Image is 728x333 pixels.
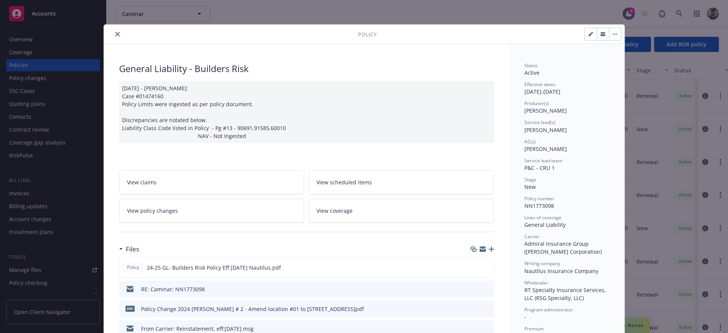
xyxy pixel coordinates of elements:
span: Carrier [524,233,540,240]
span: View policy changes [127,207,178,215]
span: Stage [524,176,537,183]
span: Status [524,62,538,69]
span: [PERSON_NAME] [524,107,567,114]
button: preview file [484,325,491,333]
a: View claims [119,170,304,194]
h3: Files [126,244,139,254]
span: - [524,313,526,320]
span: pdf [126,306,135,311]
span: AC(s) [524,138,536,145]
span: View scheduled items [317,178,372,186]
div: Policy Change 2024 [PERSON_NAME] # 2 - Amend location #01 to [STREET_ADDRESS]pdf [141,305,364,313]
a: View coverage [309,199,494,223]
div: RE: Caminar; NN1773098 [141,285,205,293]
span: P&C - CRU 1 [524,164,555,171]
button: download file [472,264,478,272]
span: New [524,183,536,190]
span: Producer(s) [524,100,549,107]
span: Nautilus Insurance Company [524,267,598,275]
button: download file [472,285,478,293]
span: Policy [126,264,141,271]
span: Effective dates [524,81,555,88]
span: Service lead(s) [524,119,555,126]
span: RT Specialty Insurance Services, LLC (RSG Specialty, LLC) [524,286,607,302]
a: View scheduled items [309,170,494,194]
div: General Liability - Builders Risk [119,62,494,75]
div: [DATE] - [DATE] [524,81,609,96]
span: Service lead team [524,157,562,164]
button: preview file [484,264,491,272]
span: Lines of coverage [524,214,562,221]
div: From Carrier: Reinstatement, eff:[DATE].msg [141,325,254,333]
div: Files [119,244,139,254]
span: NN1773098 [524,202,554,209]
span: 24-25 GL- Builders Risk Policy Eff [DATE] Nautilus.pdf [147,264,281,272]
span: Premium [524,325,544,332]
span: Program administrator [524,306,573,313]
span: Active [524,69,540,76]
div: General Liability [524,221,609,229]
div: [DATE] - [PERSON_NAME]: Case #01474160 Policy Limits were ingested as per policy document. Discre... [119,81,494,143]
button: preview file [484,285,491,293]
span: Writing company [524,260,560,267]
button: download file [472,305,478,313]
span: [PERSON_NAME] [524,126,567,134]
button: download file [472,325,478,333]
a: View policy changes [119,199,304,223]
button: close [113,30,122,39]
span: View claims [127,178,157,186]
span: View coverage [317,207,353,215]
span: [PERSON_NAME] [524,145,567,152]
span: Policy number [524,195,554,202]
span: Admiral Insurance Group ([PERSON_NAME] Corporation) [524,240,602,255]
span: Wholesaler [524,280,548,286]
button: preview file [484,305,491,313]
span: Policy [358,30,377,38]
